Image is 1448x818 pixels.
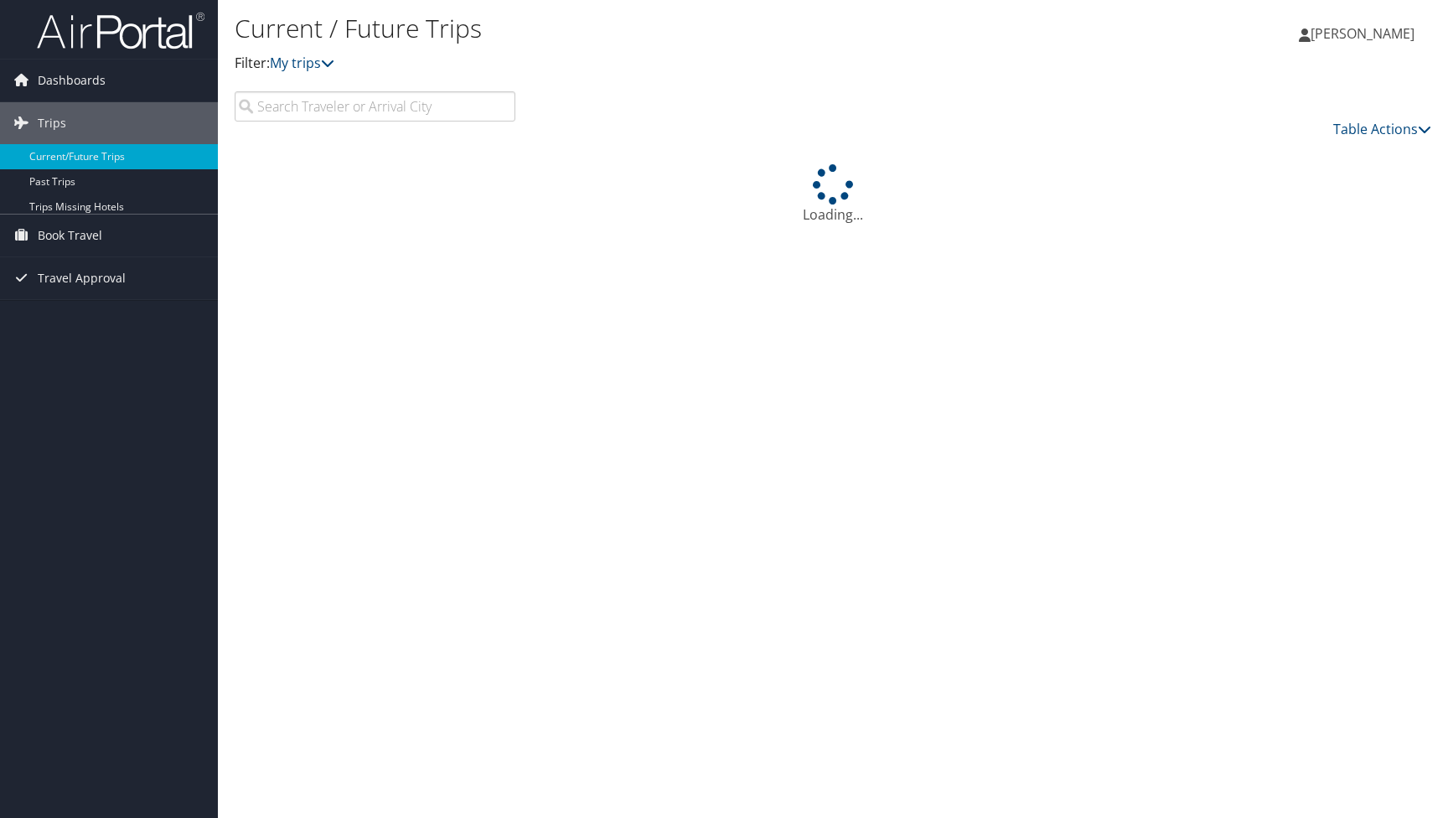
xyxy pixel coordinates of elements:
[235,164,1431,225] div: Loading...
[38,60,106,101] span: Dashboards
[235,91,515,122] input: Search Traveler or Arrival City
[38,102,66,144] span: Trips
[1311,24,1414,43] span: [PERSON_NAME]
[235,11,1032,46] h1: Current / Future Trips
[1299,8,1431,59] a: [PERSON_NAME]
[38,215,102,256] span: Book Travel
[37,11,204,50] img: airportal-logo.png
[270,54,334,72] a: My trips
[1333,120,1431,138] a: Table Actions
[235,53,1032,75] p: Filter:
[38,257,126,299] span: Travel Approval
